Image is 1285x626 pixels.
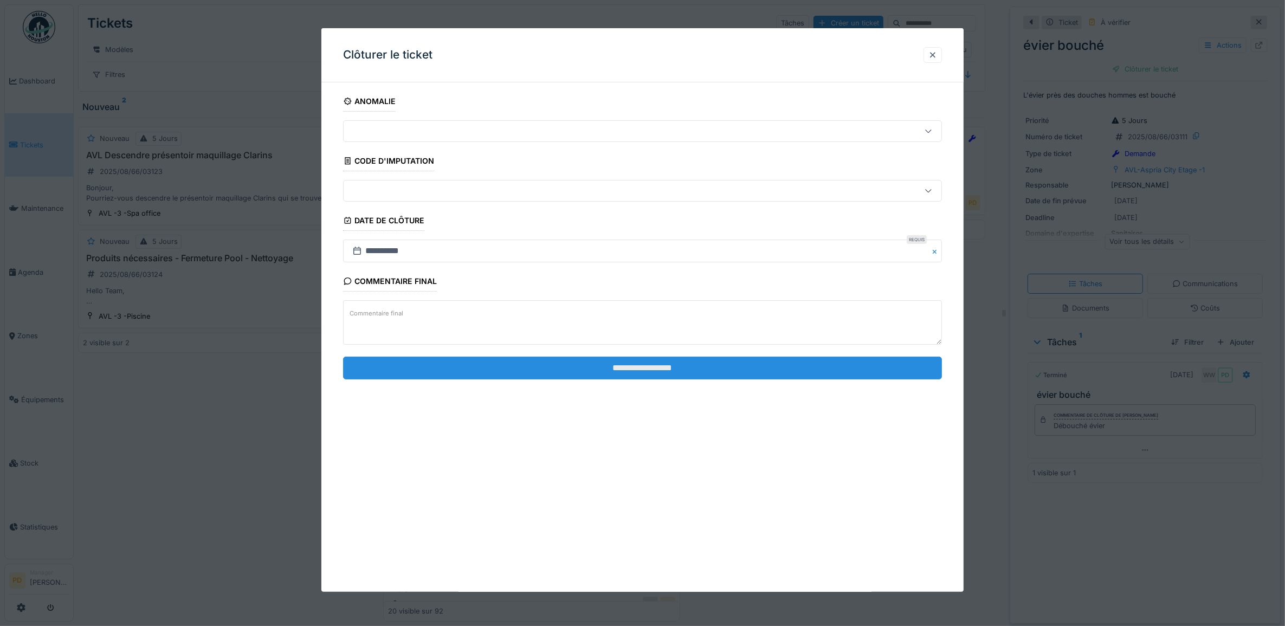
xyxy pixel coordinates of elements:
[907,235,927,244] div: Requis
[343,153,435,171] div: Code d'imputation
[343,273,437,292] div: Commentaire final
[343,48,432,62] h3: Clôturer le ticket
[347,307,405,320] label: Commentaire final
[930,240,942,262] button: Close
[343,212,425,231] div: Date de clôture
[343,93,396,112] div: Anomalie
